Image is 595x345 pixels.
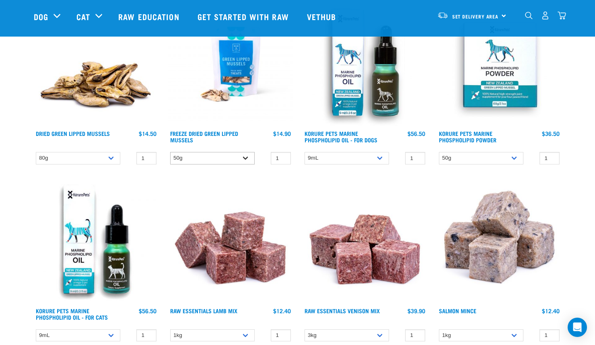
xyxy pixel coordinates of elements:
[76,10,90,23] a: Cat
[168,2,293,126] img: RE Product Shoot 2023 Nov8551
[408,130,425,137] div: $56.50
[437,12,448,19] img: van-moving.png
[303,2,427,126] img: OI Lfront 1024x1024
[36,132,110,135] a: Dried Green Lipped Mussels
[305,309,380,312] a: Raw Essentials Venison Mix
[139,130,156,137] div: $14.50
[303,179,427,304] img: 1113 RE Venison Mix 01
[558,11,566,20] img: home-icon@2x.png
[452,15,499,18] span: Set Delivery Area
[136,152,156,164] input: 1
[437,179,562,304] img: 1141 Salmon Mince 01
[539,329,560,342] input: 1
[541,11,550,20] img: user.png
[189,0,299,33] a: Get started with Raw
[273,308,291,314] div: $12.40
[136,329,156,342] input: 1
[539,152,560,164] input: 1
[305,132,377,141] a: Korure Pets Marine Phospholipid Oil - for Dogs
[170,132,238,141] a: Freeze Dried Green Lipped Mussels
[271,152,291,164] input: 1
[110,0,189,33] a: Raw Education
[34,179,159,304] img: Cat MP Oilsmaller 1024x1024
[273,130,291,137] div: $14.90
[139,308,156,314] div: $56.50
[542,308,560,314] div: $12.40
[34,10,48,23] a: Dog
[439,132,496,141] a: Korure Pets Marine Phospholipid Powder
[168,179,293,304] img: ?1041 RE Lamb Mix 01
[439,309,476,312] a: Salmon Mince
[299,0,346,33] a: Vethub
[271,329,291,342] input: 1
[405,329,425,342] input: 1
[36,309,108,318] a: Korure Pets Marine Phospholipid Oil - for Cats
[568,318,587,337] div: Open Intercom Messenger
[437,2,562,126] img: POWDER01 65ae0065 919d 4332 9357 5d1113de9ef1 1024x1024
[542,130,560,137] div: $36.50
[170,309,237,312] a: Raw Essentials Lamb Mix
[408,308,425,314] div: $39.90
[34,2,159,126] img: 1306 Freeze Dried Mussels 01
[405,152,425,164] input: 1
[525,12,533,19] img: home-icon-1@2x.png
